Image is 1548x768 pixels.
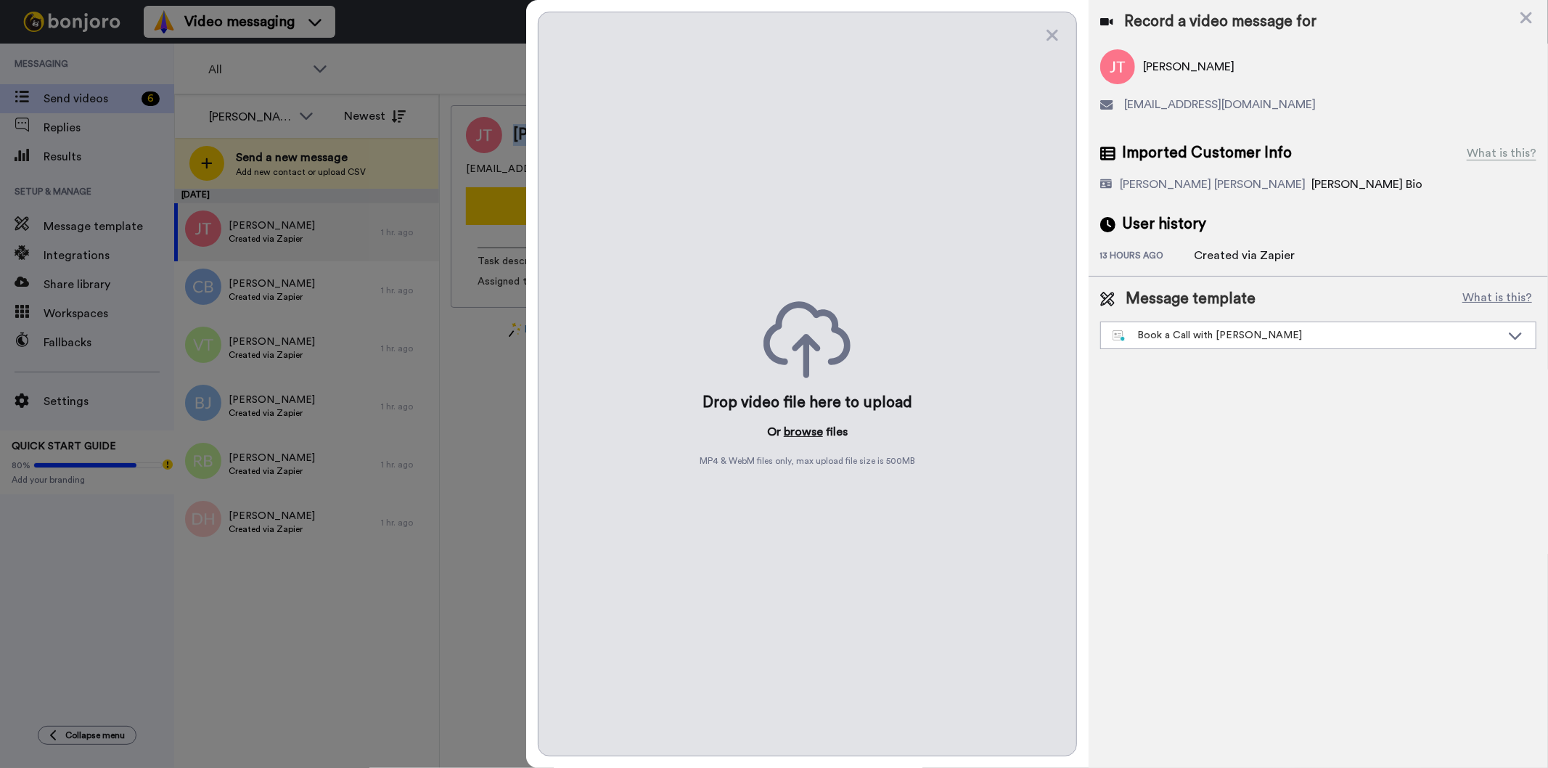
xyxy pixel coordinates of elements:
span: [PERSON_NAME] Bio [1312,179,1423,190]
p: Or files [767,423,848,441]
p: Hi [PERSON_NAME], We're looking to spread the word about [PERSON_NAME] a bit further and we need ... [63,41,250,56]
div: 13 hours ago [1100,250,1195,264]
div: Drop video file here to upload [703,393,912,413]
span: Imported Customer Info [1123,142,1293,164]
div: message notification from Matt, 1w ago. Hi Gilda, We're looking to spread the word about Bonjoro ... [22,30,269,78]
span: User history [1123,213,1207,235]
p: Message from Matt, sent 1w ago [63,56,250,69]
div: [PERSON_NAME] [PERSON_NAME] [1121,176,1306,193]
div: Book a Call with [PERSON_NAME] [1113,328,1501,343]
img: nextgen-template.svg [1113,330,1126,342]
span: [EMAIL_ADDRESS][DOMAIN_NAME] [1125,96,1316,113]
button: browse [784,423,823,441]
img: Profile image for Matt [33,44,56,67]
div: Created via Zapier [1195,247,1295,264]
button: What is this? [1458,288,1536,310]
span: Message template [1126,288,1256,310]
span: MP4 & WebM files only, max upload file size is 500 MB [700,455,915,467]
div: What is this? [1467,144,1536,162]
